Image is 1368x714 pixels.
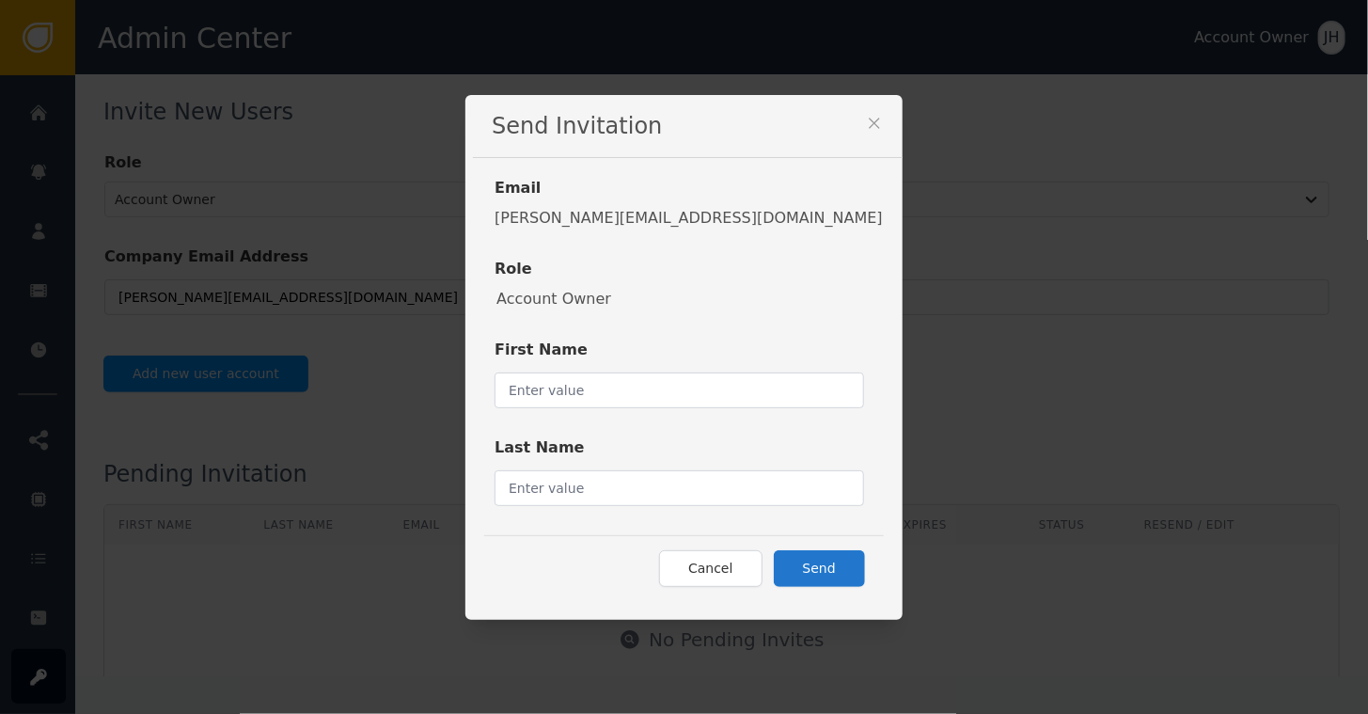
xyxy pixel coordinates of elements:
[496,288,873,310] div: Account Owner
[495,207,883,230] div: [PERSON_NAME][EMAIL_ADDRESS][DOMAIN_NAME]
[774,550,865,587] button: Send
[473,95,903,158] div: Send Invitation
[495,339,864,369] label: First Name
[495,470,864,506] input: Enter value
[495,258,873,288] label: Role
[495,373,864,408] input: Enter value
[659,550,762,587] button: Cancel
[495,436,864,467] label: Last Name
[495,177,883,207] label: Email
